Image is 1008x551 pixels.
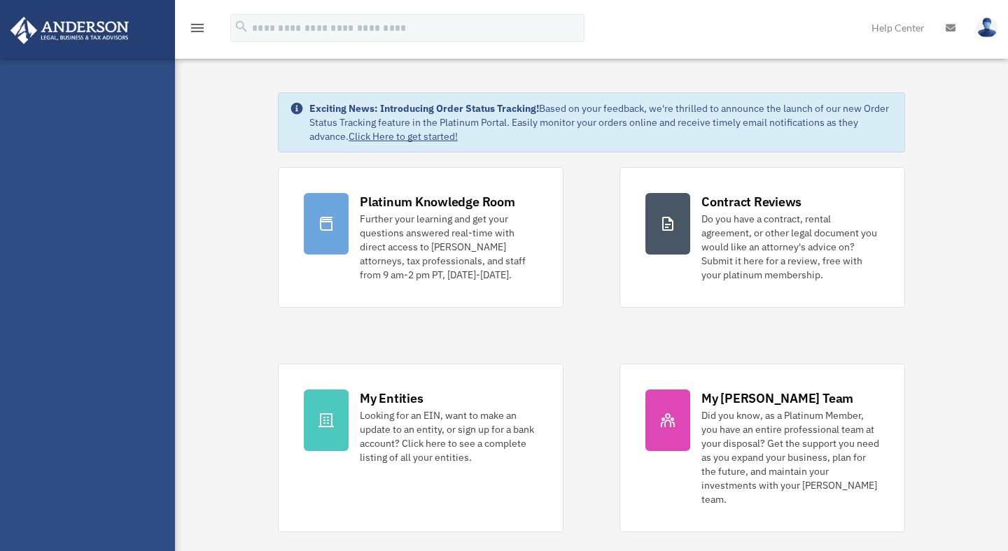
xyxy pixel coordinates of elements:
div: Do you have a contract, rental agreement, or other legal document you would like an attorney's ad... [701,212,879,282]
div: Further your learning and get your questions answered real-time with direct access to [PERSON_NAM... [360,212,538,282]
i: search [234,19,249,34]
a: Click Here to get started! [349,130,458,143]
a: menu [189,24,206,36]
div: Contract Reviews [701,193,801,210]
a: My [PERSON_NAME] Team Did you know, as a Platinum Member, you have an entire professional team at... [619,364,905,532]
img: User Pic [976,17,997,38]
strong: Exciting News: Introducing Order Status Tracking! [309,102,539,115]
div: My Entities [360,389,423,407]
div: Based on your feedback, we're thrilled to announce the launch of our new Order Status Tracking fe... [309,101,893,143]
div: Platinum Knowledge Room [360,193,515,210]
div: Looking for an EIN, want to make an update to an entity, or sign up for a bank account? Click her... [360,408,538,464]
a: Contract Reviews Do you have a contract, rental agreement, or other legal document you would like... [619,167,905,308]
i: menu [189,20,206,36]
div: Did you know, as a Platinum Member, you have an entire professional team at your disposal? Get th... [701,408,879,506]
a: Platinum Knowledge Room Further your learning and get your questions answered real-time with dire... [278,167,563,308]
img: Anderson Advisors Platinum Portal [6,17,133,44]
div: My [PERSON_NAME] Team [701,389,853,407]
a: My Entities Looking for an EIN, want to make an update to an entity, or sign up for a bank accoun... [278,364,563,532]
